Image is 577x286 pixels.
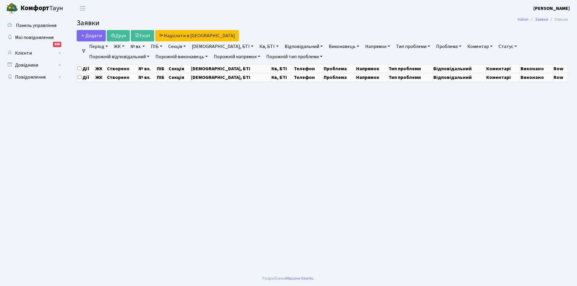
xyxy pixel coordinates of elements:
[77,18,99,28] span: Заявки
[517,16,529,23] a: Admin
[111,41,127,52] a: ЖК
[131,30,154,41] a: Excel
[363,41,392,52] a: Напрямок
[107,30,130,41] a: Друк
[20,3,49,13] b: Комфорт
[128,41,147,52] a: № вх.
[156,64,168,73] th: ПІБ
[282,41,325,52] a: Відповідальний
[3,20,63,32] a: Панель управління
[138,73,156,82] th: № вх.
[553,64,568,73] th: Row
[95,64,106,73] th: ЖК
[3,47,63,59] a: Клієнти
[77,64,95,73] th: Дії
[433,64,485,73] th: Відповідальний
[153,52,210,62] a: Порожній виконавець
[53,42,61,47] div: 648
[434,41,464,52] a: Проблема
[433,73,485,82] th: Відповідальний
[465,41,495,52] a: Коментар
[293,64,323,73] th: Телефон
[106,64,138,73] th: Створено
[496,41,519,52] a: Статус
[16,22,56,29] span: Панель управління
[323,73,355,82] th: Проблема
[189,41,256,52] a: [DEMOGRAPHIC_DATA], БТІ
[3,32,63,44] a: Мої повідомлення648
[548,16,568,23] li: Список
[286,275,314,281] a: Massive Kinetic
[138,64,156,73] th: № вх.
[166,41,188,52] a: Секція
[191,73,270,82] th: [DEMOGRAPHIC_DATA], БТІ
[326,41,362,52] a: Виконавець
[485,64,520,73] th: Коментарі
[257,41,281,52] a: Кв, БТІ
[77,73,95,82] th: Дії
[6,2,18,14] img: logo.png
[356,73,388,82] th: Напрямок
[106,73,138,82] th: Створено
[356,64,388,73] th: Напрямок
[156,73,168,82] th: ПІБ
[520,73,553,82] th: Виконано
[388,64,433,73] th: Тип проблеми
[553,73,568,82] th: Row
[262,275,315,282] div: Розроблено .
[87,52,152,62] a: Порожній відповідальний
[533,5,570,12] a: [PERSON_NAME]
[264,52,325,62] a: Порожній тип проблеми
[270,73,293,82] th: Кв, БТІ
[508,13,577,26] nav: breadcrumb
[15,34,53,41] span: Мої повідомлення
[323,64,355,73] th: Проблема
[520,64,553,73] th: Виконано
[211,52,263,62] a: Порожній напрямок
[3,71,63,83] a: Повідомлення
[388,73,433,82] th: Тип проблеми
[168,73,191,82] th: Секція
[95,73,106,82] th: ЖК
[20,3,63,14] span: Таун
[394,41,432,52] a: Тип проблеми
[293,73,323,82] th: Телефон
[535,16,548,23] a: Заявки
[155,30,239,41] a: Надіслати в [GEOGRAPHIC_DATA]
[191,64,270,73] th: [DEMOGRAPHIC_DATA], БТІ
[485,73,520,82] th: Коментарі
[148,41,165,52] a: ПІБ
[270,64,293,73] th: Кв, БТІ
[81,32,102,39] span: Додати
[87,41,110,52] a: Період
[77,30,106,41] a: Додати
[3,59,63,71] a: Довідники
[75,3,90,13] button: Переключити навігацію
[168,64,191,73] th: Секція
